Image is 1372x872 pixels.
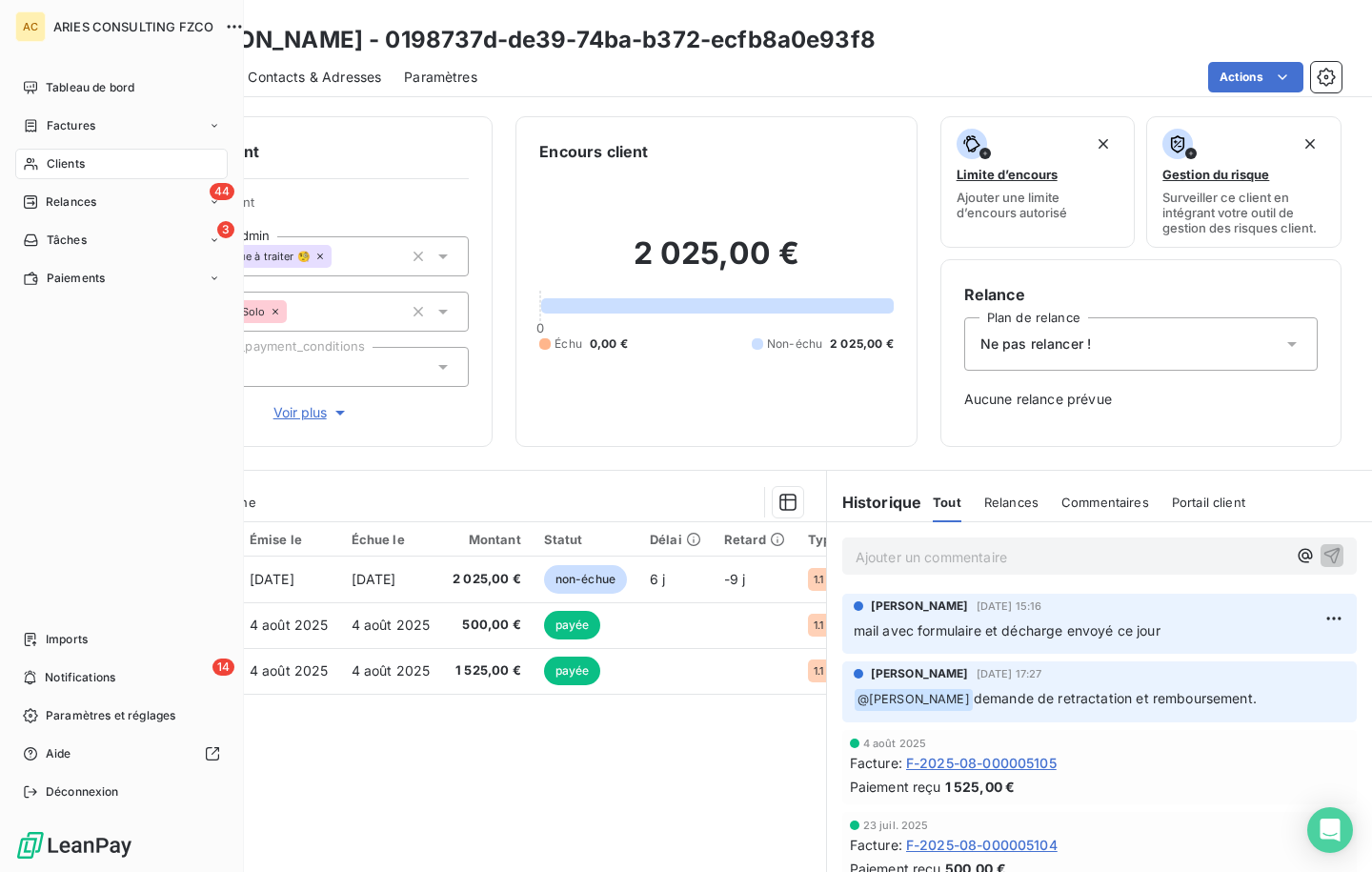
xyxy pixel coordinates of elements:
[977,600,1042,612] span: [DATE] 15:16
[957,190,1120,220] span: Ajouter une limite d’encours autorisé
[827,491,922,514] h6: Historique
[250,662,329,679] span: 4 août 2025
[46,783,119,801] span: Déconnexion
[650,532,701,547] div: Délai
[217,221,234,238] span: 3
[250,571,294,587] span: [DATE]
[555,335,582,353] span: Échu
[539,140,648,163] h6: Encours client
[47,155,85,172] span: Clients
[1146,116,1342,248] button: Gestion du risqueSurveiller ce client en intégrant votre outil de gestion des risques client.
[767,335,822,353] span: Non-échu
[650,571,665,587] span: 6 j
[332,248,347,265] input: Ajouter une valeur
[250,617,329,633] span: 4 août 2025
[957,167,1058,182] span: Limite d’encours
[1162,167,1269,182] span: Gestion du risque
[850,835,902,855] span: Facture :
[1162,190,1325,235] span: Surveiller ce client en intégrant votre outil de gestion des risques client.
[1208,62,1303,92] button: Actions
[47,117,95,134] span: Factures
[536,320,544,335] span: 0
[15,11,46,42] div: AC
[814,574,898,585] span: 1.1 _ Vente _ Clients
[453,570,521,589] span: 2 025,00 €
[115,140,469,163] h6: Informations client
[404,68,477,87] span: Paramètres
[854,622,1160,639] span: mail avec formulaire et décharge envoyé ce jour
[945,777,1016,797] span: 1 525,00 €
[544,565,627,594] span: non-échue
[1061,495,1149,510] span: Commentaires
[871,665,969,682] span: [PERSON_NAME]
[850,753,902,773] span: Facture :
[46,193,96,211] span: Relances
[273,403,350,422] span: Voir plus
[814,619,898,631] span: 1.1 _ Vente _ Clients
[814,665,898,677] span: 1.1 _ Vente _ Clients
[250,532,329,547] div: Émise le
[984,495,1039,510] span: Relances
[850,777,941,797] span: Paiement reçu
[15,739,228,769] a: Aide
[352,571,396,587] span: [DATE]
[53,19,213,34] span: ARIES CONSULTING FZCO
[544,532,627,547] div: Statut
[46,631,88,648] span: Imports
[352,617,431,633] span: 4 août 2025
[830,335,894,353] span: 2 025,00 €
[1172,495,1245,510] span: Portail client
[855,689,973,711] span: @ [PERSON_NAME]
[287,303,302,320] input: Ajouter une valeur
[906,835,1058,855] span: F-2025-08-000005104
[453,616,521,635] span: 500,00 €
[590,335,628,353] span: 0,00 €
[352,532,431,547] div: Échue le
[47,232,87,249] span: Tâches
[153,402,469,423] button: Voir plus
[210,183,234,200] span: 44
[871,598,969,615] span: [PERSON_NAME]
[212,659,234,676] span: 14
[940,116,1136,248] button: Limite d’encoursAjouter une limite d’encours autorisé
[863,820,929,831] span: 23 juil. 2025
[352,662,431,679] span: 4 août 2025
[15,830,133,861] img: Logo LeanPay
[45,669,115,686] span: Notifications
[539,234,893,292] h2: 2 025,00 €
[933,495,961,510] span: Tout
[168,23,876,57] h3: [PERSON_NAME] - 0198737d-de39-74ba-b372-ecfb8a0e93f8
[724,571,746,587] span: -9 j
[248,68,381,87] span: Contacts & Adresses
[977,668,1042,679] span: [DATE] 17:27
[906,753,1057,773] span: F-2025-08-000005105
[453,661,521,680] span: 1 525,00 €
[808,532,989,547] div: Types de dépenses / revenus
[980,335,1092,354] span: Ne pas relancer !
[46,745,71,762] span: Aide
[46,707,175,724] span: Paramètres et réglages
[863,738,927,749] span: 4 août 2025
[974,690,1257,706] span: demande de retractation et remboursement.
[724,532,785,547] div: Retard
[153,194,469,221] span: Propriétés Client
[544,657,601,685] span: payée
[47,270,105,287] span: Paiements
[544,611,601,639] span: payée
[46,79,134,96] span: Tableau de bord
[453,532,521,547] div: Montant
[964,390,1318,409] span: Aucune relance prévue
[964,283,1318,306] h6: Relance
